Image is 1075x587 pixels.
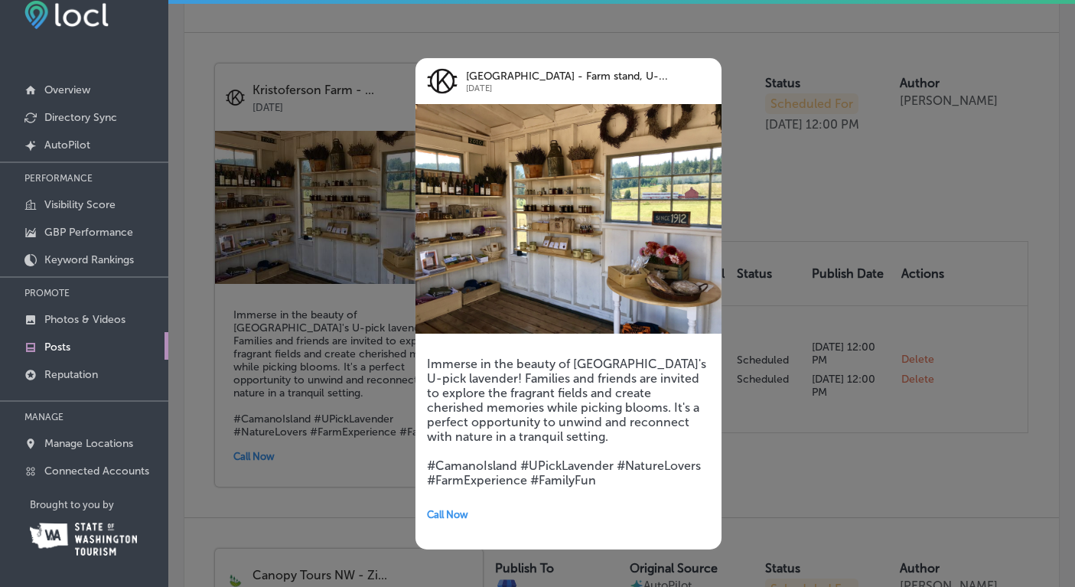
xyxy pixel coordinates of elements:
[44,341,70,354] p: Posts
[24,1,109,29] img: fda3e92497d09a02dc62c9cd864e3231.png
[427,509,468,520] span: Call Now
[466,70,679,83] p: [GEOGRAPHIC_DATA] - Farm stand, U-...
[44,139,90,152] p: AutoPilot
[44,198,116,211] p: Visibility Score
[44,313,125,326] p: Photos & Videos
[44,368,98,381] p: Reputation
[44,111,117,124] p: Directory Sync
[427,66,458,96] img: logo
[44,253,134,266] p: Keyword Rankings
[44,226,133,239] p: GBP Performance
[30,523,137,556] img: Washington Tourism
[427,357,710,488] h5: Immerse in the beauty of [GEOGRAPHIC_DATA]'s U-pick lavender! Families and friends are invited to...
[44,437,133,450] p: Manage Locations
[44,465,149,478] p: Connected Accounts
[415,104,722,334] img: 1744720092badae4ec-c3fc-4239-b1e8-ad70a1b06831_814344A9-4573-4ED2-B371-A14F0AF09BB5.jpeg
[44,83,90,96] p: Overview
[30,499,168,510] p: Brought to you by
[466,83,679,95] p: [DATE]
